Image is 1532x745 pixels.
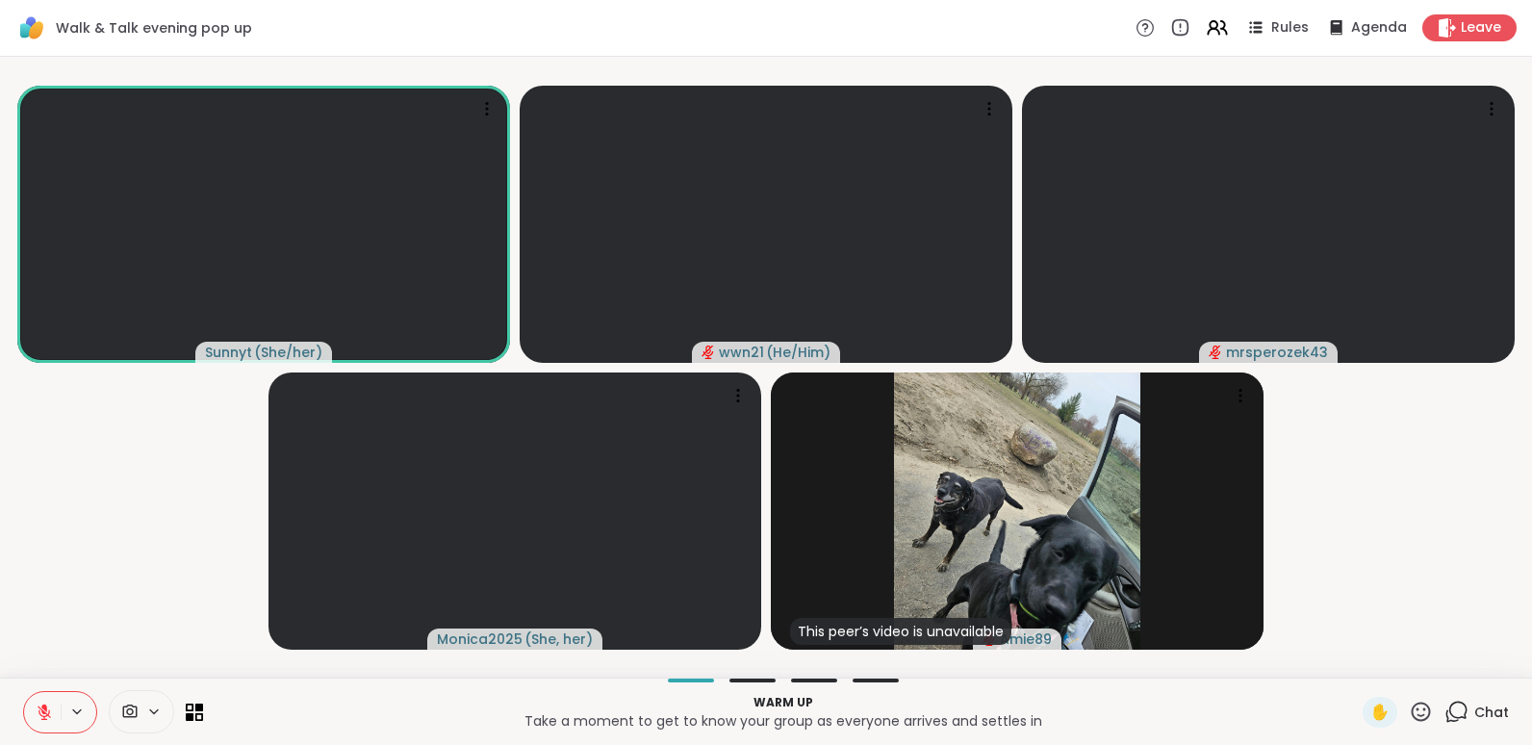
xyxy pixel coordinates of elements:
[1370,701,1390,724] span: ✋
[437,629,523,649] span: Monica2025
[894,372,1140,650] img: Amie89
[215,711,1351,731] p: Take a moment to get to know your group as everyone arrives and settles in
[205,343,252,362] span: Sunnyt
[1000,629,1052,649] span: Amie89
[254,343,322,362] span: ( She/her )
[215,694,1351,711] p: Warm up
[790,618,1011,645] div: This peer’s video is unavailable
[719,343,764,362] span: wwn21
[1271,18,1309,38] span: Rules
[1474,703,1509,722] span: Chat
[1461,18,1501,38] span: Leave
[1226,343,1328,362] span: mrsperozek43
[1351,18,1407,38] span: Agenda
[56,18,252,38] span: Walk & Talk evening pop up
[15,12,48,44] img: ShareWell Logomark
[524,629,593,649] span: ( She, her )
[702,346,715,359] span: audio-muted
[1209,346,1222,359] span: audio-muted
[766,343,830,362] span: ( He/Him )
